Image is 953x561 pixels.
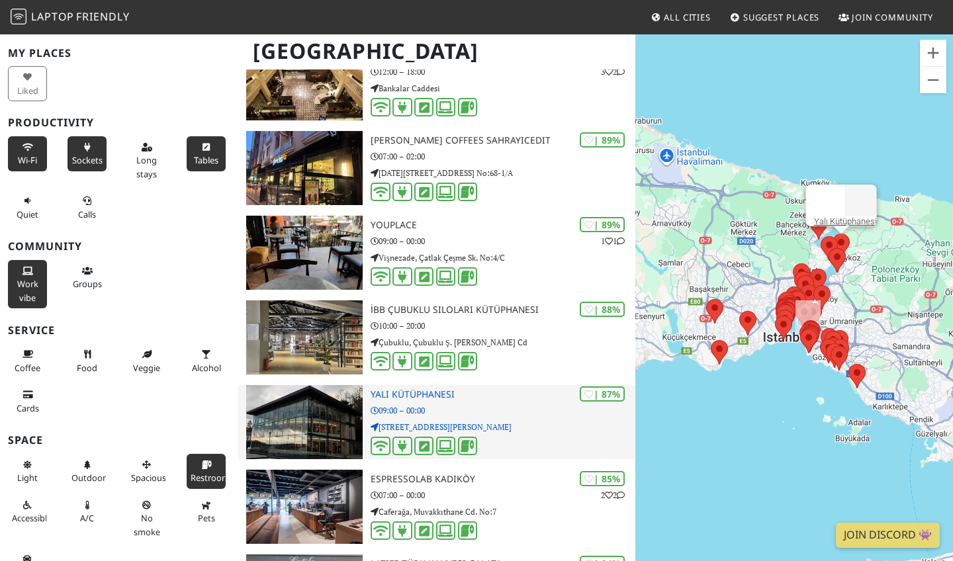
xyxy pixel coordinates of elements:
[852,11,933,23] span: Join Community
[187,494,226,529] button: Pets
[8,454,47,489] button: Light
[371,251,635,264] p: Vişnezade, Çatlak Çeşme Sk. No:4/C
[11,9,26,24] img: LaptopFriendly
[80,512,94,524] span: Air conditioned
[246,385,363,459] img: Yalı Kütüphanesi
[238,216,635,290] a: YouPlace | 89% 11 YouPlace 09:00 – 00:00 Vişnezade, Çatlak Çeşme Sk. No:4/C
[127,343,166,378] button: Veggie
[371,336,635,349] p: Çubuklu, Çubuklu Ş. [PERSON_NAME] Cd
[371,235,635,247] p: 09:00 – 00:00
[133,362,160,374] span: Veggie
[8,324,230,337] h3: Service
[17,278,38,303] span: People working
[131,472,166,484] span: Spacious
[8,434,230,447] h3: Space
[77,362,97,374] span: Food
[8,240,230,253] h3: Community
[743,11,820,23] span: Suggest Places
[645,5,716,29] a: All Cities
[238,385,635,459] a: Yalı Kütüphanesi | 87% Yalı Kütüphanesi 09:00 – 00:00 [STREET_ADDRESS][PERSON_NAME]
[246,131,363,205] img: Gloria Jean's Coffees Sahrayicedit
[12,512,52,524] span: Accessible
[371,489,635,501] p: 07:00 – 00:00
[8,260,47,308] button: Work vibe
[580,302,625,317] div: | 88%
[68,136,107,171] button: Sockets
[725,5,825,29] a: Suggest Places
[238,470,635,544] a: Espressolab Kadıköy | 85% 22 Espressolab Kadıköy 07:00 – 00:00 Caferağa, Muvakkıthane Cd. No:7
[8,343,47,378] button: Coffee
[920,67,946,93] button: Zoom out
[246,216,363,290] img: YouPlace
[371,404,635,417] p: 09:00 – 00:00
[920,40,946,66] button: Zoom in
[76,9,129,24] span: Friendly
[8,136,47,171] button: Wi-Fi
[17,208,38,220] span: Quiet
[134,512,160,537] span: Smoke free
[246,470,363,544] img: Espressolab Kadıköy
[198,512,215,524] span: Pet friendly
[8,116,230,129] h3: Productivity
[11,6,130,29] a: LaptopFriendly LaptopFriendly
[246,300,363,374] img: İBB Çubuklu Siloları Kütüphanesi
[580,386,625,402] div: | 87%
[8,47,230,60] h3: My Places
[580,132,625,148] div: | 89%
[371,150,635,163] p: 07:00 – 02:00
[191,472,230,484] span: Restroom
[68,454,107,489] button: Outdoor
[72,154,103,166] span: Power sockets
[192,362,221,374] span: Alcohol
[371,135,635,146] h3: [PERSON_NAME] Coffees Sahrayicedit
[238,300,635,374] a: İBB Çubuklu Siloları Kütüphanesi | 88% İBB Çubuklu Siloları Kütüphanesi 10:00 – 20:00 Çubuklu, Çu...
[836,523,940,548] a: Join Discord 👾
[601,235,625,247] p: 1 1
[8,494,47,529] button: Accessible
[136,154,157,179] span: Long stays
[187,454,226,489] button: Restroom
[371,320,635,332] p: 10:00 – 20:00
[127,136,166,185] button: Long stays
[371,167,635,179] p: [DATE][STREET_ADDRESS] No:68-1/A
[371,82,635,95] p: Bankalar Caddesi
[187,343,226,378] button: Alcohol
[127,494,166,542] button: No smoke
[18,154,37,166] span: Stable Wi-Fi
[580,471,625,486] div: | 85%
[68,190,107,225] button: Calls
[8,190,47,225] button: Quiet
[8,384,47,419] button: Cards
[68,494,107,529] button: A/C
[71,472,106,484] span: Outdoor area
[371,421,635,433] p: [STREET_ADDRESS][PERSON_NAME]
[68,343,107,378] button: Food
[601,489,625,501] p: 2 2
[238,131,635,205] a: Gloria Jean's Coffees Sahrayicedit | 89% [PERSON_NAME] Coffees Sahrayicedit 07:00 – 02:00 [DATE][...
[15,362,40,374] span: Coffee
[242,33,633,69] h1: [GEOGRAPHIC_DATA]
[31,9,74,24] span: Laptop
[68,260,107,295] button: Groups
[371,505,635,518] p: Caferağa, Muvakkıthane Cd. No:7
[78,208,96,220] span: Video/audio calls
[187,136,226,171] button: Tables
[814,216,877,226] a: Yalı Kütüphanesi
[73,278,102,290] span: Group tables
[371,304,635,316] h3: İBB Çubuklu Siloları Kütüphanesi
[127,454,166,489] button: Spacious
[845,185,877,216] button: Close
[371,220,635,231] h3: YouPlace
[371,474,635,485] h3: Espressolab Kadıköy
[664,11,711,23] span: All Cities
[17,402,39,414] span: Credit cards
[371,389,635,400] h3: Yalı Kütüphanesi
[833,5,938,29] a: Join Community
[580,217,625,232] div: | 89%
[17,472,38,484] span: Natural light
[194,154,218,166] span: Work-friendly tables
